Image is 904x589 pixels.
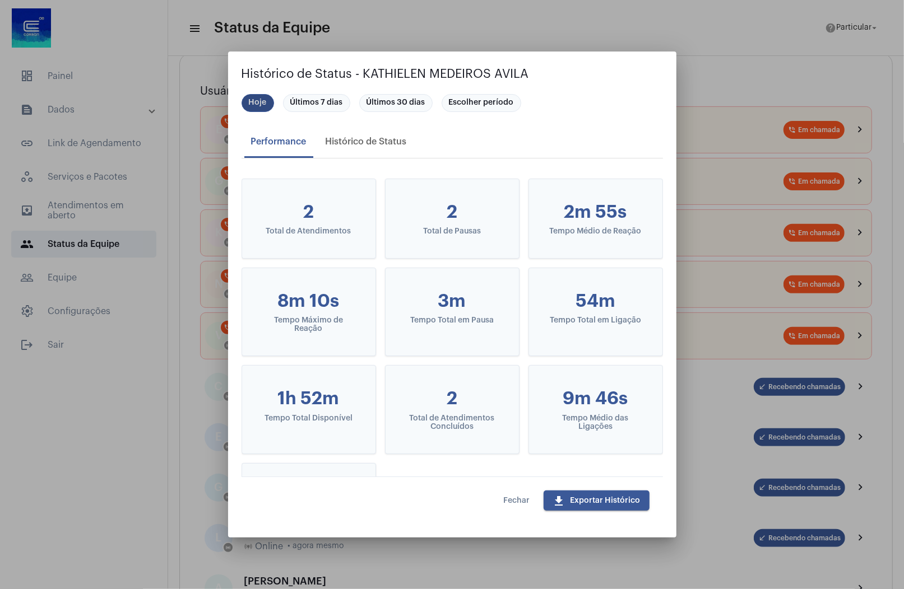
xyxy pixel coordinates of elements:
[404,291,501,312] div: 3m
[504,497,530,504] span: Fechar
[553,494,566,508] mat-icon: download
[260,316,358,333] div: Tempo Máximo de Reação
[404,227,501,236] div: Total de Pausas
[404,414,501,431] div: Total de Atendimentos Concluídos
[547,227,645,236] div: Tempo Médio de Reação
[547,202,645,223] div: 2m 55s
[553,497,641,504] span: Exportar Histórico
[260,227,358,236] div: Total de Atendimentos
[260,291,358,312] div: 8m 10s
[251,137,307,147] div: Performance
[283,94,350,112] mat-chip: Últimos 7 dias
[326,137,407,147] div: Histórico de Status
[242,92,663,114] mat-chip-list: Seleção de período
[260,414,358,423] div: Tempo Total Disponível
[495,490,539,511] button: Fechar
[547,291,645,312] div: 54m
[544,490,650,511] button: Exportar Histórico
[404,202,501,223] div: 2
[547,316,645,325] div: Tempo Total em Ligação
[547,388,645,409] div: 9m 46s
[547,414,645,431] div: Tempo Médio das Ligações
[260,202,358,223] div: 2
[242,65,663,83] h2: Histórico de Status - KATHIELEN MEDEIROS AVILA
[242,94,274,112] mat-chip: Hoje
[404,316,501,325] div: Tempo Total em Pausa
[404,388,501,409] div: 2
[359,94,433,112] mat-chip: Últimos 30 dias
[442,94,521,112] mat-chip: Escolher período
[260,388,358,409] div: 1h 52m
